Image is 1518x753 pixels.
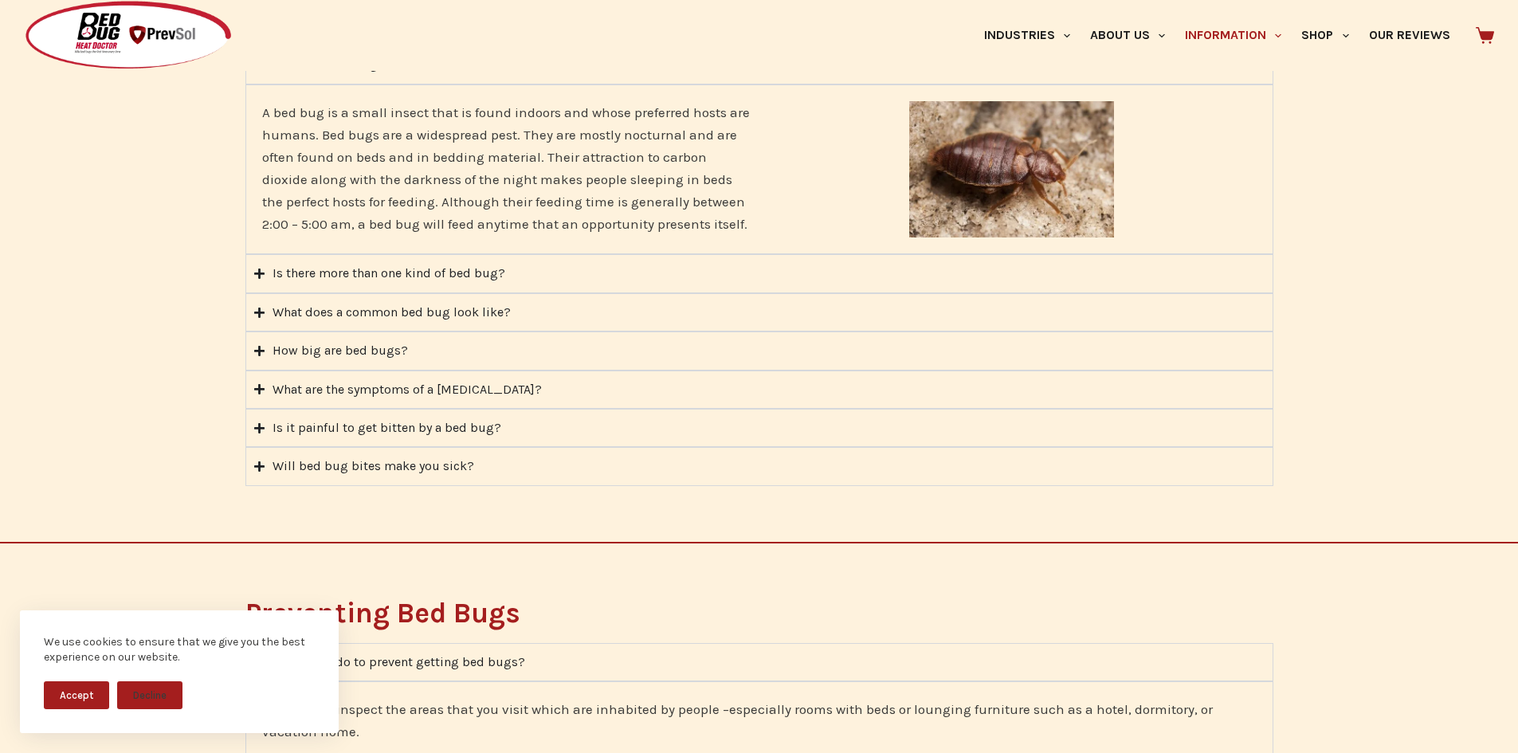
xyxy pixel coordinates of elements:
span: A bed bug is a small insect that is found indoors and whose preferred hosts are humans. Bed bugs ... [262,104,750,232]
button: Accept [44,681,109,709]
summary: Will bed bug bites make you sick? [245,447,1273,485]
div: What does a common bed bug look like? [273,302,511,323]
summary: Is it painful to get bitten by a bed bug? [245,409,1273,447]
span: Thoroughly inspect the areas that you visit which are inhabited by people –especially rooms with ... [262,701,1213,739]
div: What are the symptoms of a [MEDICAL_DATA]? [273,379,542,400]
div: Is it painful to get bitten by a bed bug? [273,418,501,438]
div: Accordion. Open links with Enter or Space, close with Escape, and navigate with Arrow Keys [245,45,1273,486]
summary: What can I do to prevent getting bed bugs? [245,643,1273,681]
button: Open LiveChat chat widget [13,6,61,54]
div: What can I do to prevent getting bed bugs? [273,652,525,673]
div: How big are bed bugs? [273,340,408,361]
div: Will bed bug bites make you sick? [273,456,474,477]
summary: Is there more than one kind of bed bug? [245,254,1273,292]
summary: How big are bed bugs? [245,331,1273,370]
button: Decline [117,681,182,709]
h2: Preventing Bed Bugs [245,599,1273,627]
div: We use cookies to ensure that we give you the best experience on our website. [44,634,315,665]
summary: What are the symptoms of a [MEDICAL_DATA]? [245,371,1273,409]
div: Is there more than one kind of bed bug? [273,263,505,284]
summary: What does a common bed bug look like? [245,293,1273,331]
